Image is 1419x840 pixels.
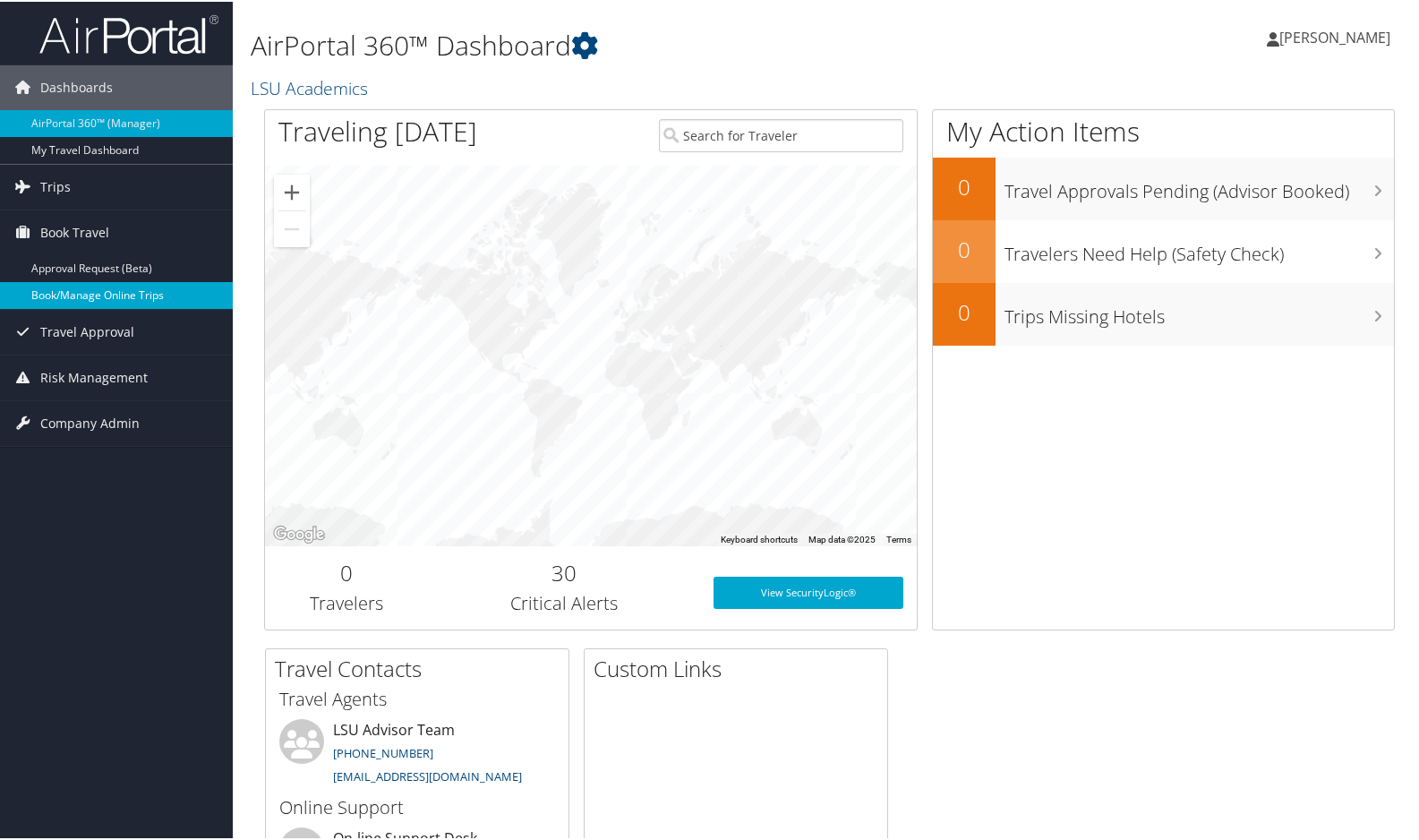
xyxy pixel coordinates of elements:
span: Company Admin [40,399,140,444]
a: 0Travel Approvals Pending (Advisor Booked) [933,156,1395,219]
a: LSU Academics [251,74,372,99]
a: Open this area in Google Maps (opens a new window) [269,521,329,544]
span: [PERSON_NAME] [1279,26,1390,46]
a: [PHONE_NUMBER] [333,743,433,759]
h2: 0 [933,233,996,263]
h2: 0 [278,556,415,587]
h3: Travelers [278,589,415,614]
h2: Travel Contacts [275,652,568,682]
img: Google [269,521,329,544]
h2: 0 [933,296,996,326]
h3: Online Support [279,793,555,819]
span: Map data ©2025 [808,533,876,543]
a: View SecurityLogic® [714,575,904,607]
button: Keyboard shortcuts [721,532,798,544]
h3: Travelers Need Help (Safety Check) [1004,231,1395,265]
h3: Travel Approvals Pending (Advisor Booked) [1004,168,1395,202]
h1: AirPortal 360™ Dashboard [251,25,1022,63]
span: Dashboards [40,64,113,108]
span: Risk Management [40,354,148,399]
h1: My Action Items [933,111,1395,149]
a: Terms (opens in new tab) [886,533,911,543]
button: Zoom in [274,173,310,209]
img: airportal-logo.png [39,12,218,54]
span: Trips [40,163,71,208]
h3: Trips Missing Hotels [1004,294,1395,328]
h3: Critical Alerts [441,589,687,614]
h2: Custom Links [594,652,887,682]
a: [EMAIL_ADDRESS][DOMAIN_NAME] [333,767,522,783]
h2: 30 [441,556,687,587]
span: Travel Approval [40,308,134,353]
h2: 0 [933,170,996,201]
a: [PERSON_NAME] [1267,9,1408,63]
a: 0Travelers Need Help (Safety Check) [933,219,1395,281]
h3: Travel Agents [279,685,555,710]
h1: Traveling [DATE] [278,111,477,149]
button: Zoom out [274,210,310,245]
a: 0Trips Missing Hotels [933,281,1395,344]
li: LSU Advisor Team [270,717,564,791]
input: Search for Traveler [659,117,904,150]
span: Book Travel [40,209,109,253]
